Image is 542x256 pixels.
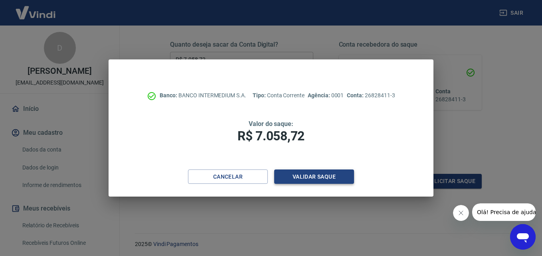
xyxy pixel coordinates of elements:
p: Conta Corrente [253,91,305,100]
span: Valor do saque: [249,120,293,128]
iframe: Botão para abrir a janela de mensagens [510,224,536,250]
span: Conta: [347,92,365,98]
span: Agência: [308,92,331,98]
p: BANCO INTERMEDIUM S.A. [160,91,246,100]
iframe: Fechar mensagem [453,205,469,221]
span: Banco: [160,92,178,98]
span: Olá! Precisa de ajuda? [5,6,67,12]
p: 0001 [308,91,344,100]
iframe: Mensagem da empresa [472,203,536,221]
p: 26828411-3 [347,91,395,100]
button: Cancelar [188,169,268,184]
span: Tipo: [253,92,267,98]
button: Validar saque [274,169,354,184]
span: R$ 7.058,72 [237,128,305,144]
